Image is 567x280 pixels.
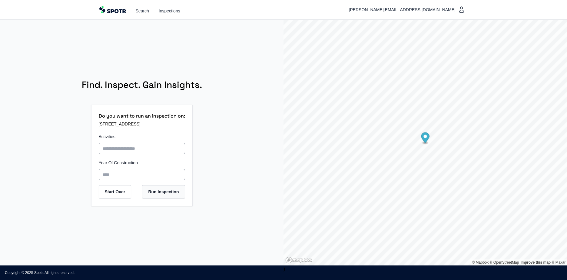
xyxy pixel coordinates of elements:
[99,185,131,198] button: Start Over
[521,260,551,265] a: Improve this map
[283,20,567,265] canvas: Map
[349,6,458,13] span: [PERSON_NAME][EMAIL_ADDRESS][DOMAIN_NAME]
[285,257,312,264] a: Mapbox homepage
[99,112,185,120] h1: Do you want to run an inspection on:
[552,260,565,265] a: Maxar
[99,133,185,140] label: Activities
[99,143,185,154] input: Activities
[421,132,429,145] div: Map marker
[472,260,489,265] a: Mapbox
[346,4,468,16] button: [PERSON_NAME][EMAIL_ADDRESS][DOMAIN_NAME]
[283,20,567,265] div: )
[142,185,185,198] button: Run Inspection
[99,159,185,166] label: Year Of Construction
[159,8,180,14] a: Inspections
[99,120,185,128] p: [STREET_ADDRESS]
[82,75,202,95] h1: Find. Inspect. Gain Insights.
[490,260,519,265] a: OpenStreetMap
[136,8,149,14] a: Search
